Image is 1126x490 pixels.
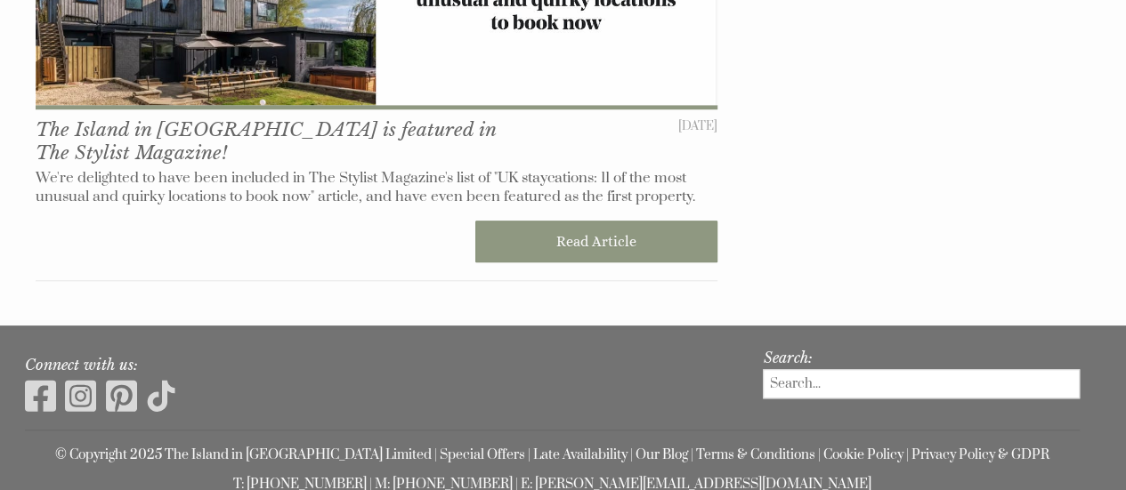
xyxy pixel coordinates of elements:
span: | [528,446,531,463]
a: Late Availability [533,446,628,463]
input: Search... [763,369,1080,398]
span: | [630,446,633,463]
a: Our Blog [636,446,688,463]
span: The Island in [GEOGRAPHIC_DATA] is featured in The Stylist Magazine! [36,118,496,165]
h3: Search: [763,349,1080,366]
img: Facebook [25,378,56,414]
a: Privacy Policy & GDPR [911,446,1049,463]
span: | [434,446,437,463]
a: Read Article [475,221,717,262]
img: Tiktok [146,378,177,414]
h3: Connect with us: [25,356,742,374]
a: Special Offers [440,446,525,463]
a: Cookie Policy [823,446,903,463]
time: [DATE] [678,118,717,134]
a: The Island in [GEOGRAPHIC_DATA] is featured in The Stylist Magazine! [36,118,496,167]
img: Pinterest [106,378,137,414]
span: | [818,446,821,463]
a: Terms & Conditions [696,446,815,463]
p: We're delighted to have been included in The Stylist Magazine's list of "UK staycations: 11 of th... [36,169,717,206]
img: Instagram [65,378,96,414]
span: | [691,446,693,463]
a: © Copyright 2025 The Island in [GEOGRAPHIC_DATA] Limited [55,446,432,463]
span: | [906,446,909,463]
